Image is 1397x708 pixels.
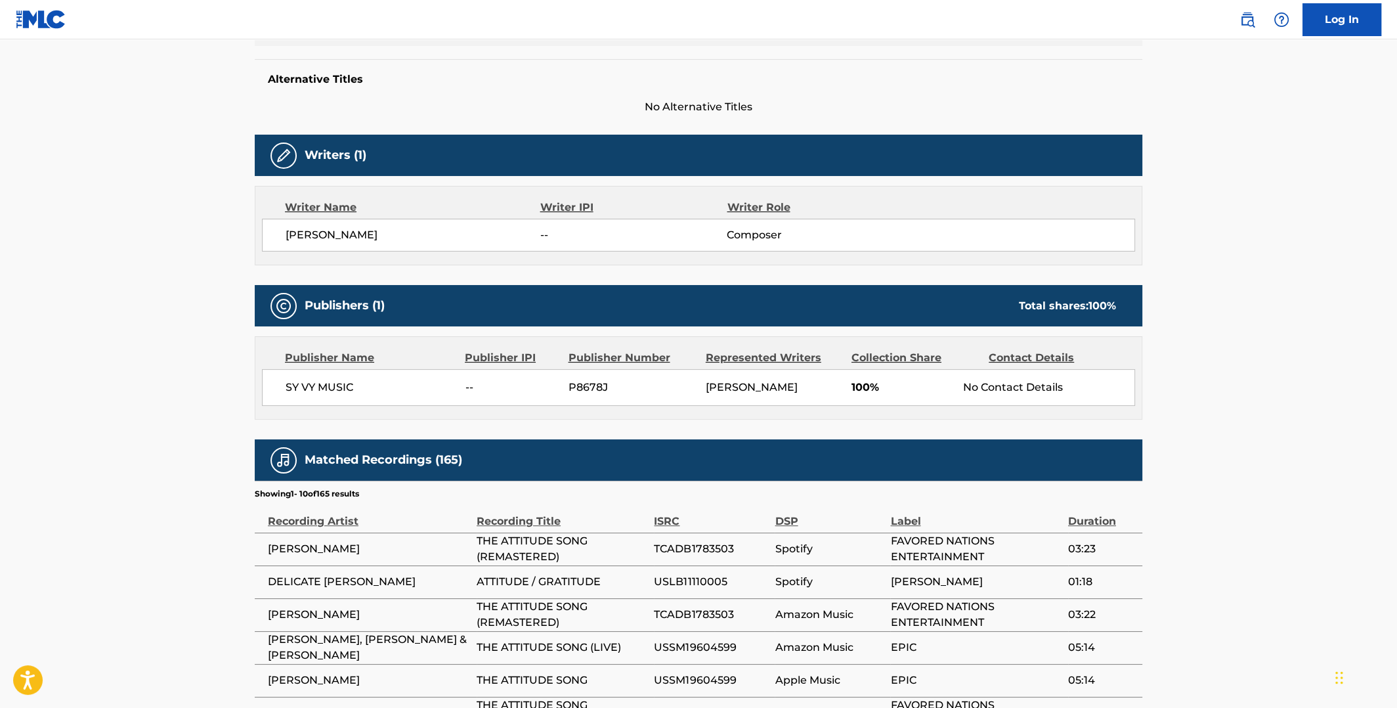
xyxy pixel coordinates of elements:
[1302,3,1381,36] a: Log In
[775,673,884,688] span: Apple Music
[286,227,540,243] span: [PERSON_NAME]
[851,350,979,366] div: Collection Share
[477,533,647,565] span: THE ATTITUDE SONG (REMASTERED)
[540,227,727,243] span: --
[285,350,455,366] div: Publisher Name
[706,350,842,366] div: Represented Writers
[276,298,291,314] img: Publishers
[1068,607,1136,623] span: 03:22
[477,599,647,631] span: THE ATTITUDE SONG (REMASTERED)
[989,350,1116,366] div: Contact Details
[276,453,291,468] img: Matched Recordings
[305,148,366,163] h5: Writers (1)
[1068,640,1136,655] span: 05:14
[276,148,291,164] img: Writers
[268,541,470,557] span: [PERSON_NAME]
[1239,12,1255,28] img: search
[1088,299,1116,312] span: 100 %
[540,200,727,215] div: Writer IPI
[890,640,1061,655] span: EPIC
[569,380,696,395] span: P8678J
[1068,673,1136,688] span: 05:14
[16,10,66,29] img: MLC Logo
[305,298,385,313] h5: Publishers (1)
[775,640,884,655] span: Amazon Music
[654,607,768,623] span: TCADB1783503
[1234,7,1260,33] a: Public Search
[706,381,798,393] span: [PERSON_NAME]
[1331,645,1397,708] iframe: Chat Widget
[775,541,884,557] span: Spotify
[477,673,647,688] span: THE ATTITUDE SONG
[727,200,897,215] div: Writer Role
[285,200,540,215] div: Writer Name
[477,500,647,529] div: Recording Title
[890,673,1061,688] span: EPIC
[1068,574,1136,590] span: 01:18
[286,380,456,395] span: SY VY MUSIC
[851,380,953,395] span: 100%
[1268,7,1295,33] div: Help
[654,574,768,590] span: USLB11110005
[1274,12,1289,28] img: help
[255,488,359,500] p: Showing 1 - 10 of 165 results
[1019,298,1116,314] div: Total shares:
[775,607,884,623] span: Amazon Music
[465,380,559,395] span: --
[775,500,884,529] div: DSP
[890,599,1061,631] span: FAVORED NATIONS ENTERTAINMENT
[477,574,647,590] span: ATTITUDE / GRATITUDE
[775,574,884,590] span: Spotify
[1068,500,1136,529] div: Duration
[477,640,647,655] span: THE ATTITUDE SONG (LIVE)
[654,541,768,557] span: TCADB1783503
[1068,541,1136,557] span: 03:23
[890,500,1061,529] div: Label
[1335,658,1343,697] div: Drag
[268,500,470,529] div: Recording Artist
[654,500,768,529] div: ISRC
[268,673,470,688] span: [PERSON_NAME]
[465,350,558,366] div: Publisher IPI
[268,73,1129,86] h5: Alternative Titles
[963,380,1134,395] div: No Contact Details
[305,453,462,468] h5: Matched Recordings (165)
[255,99,1142,115] span: No Alternative Titles
[268,574,470,590] span: DELICATE [PERSON_NAME]
[268,607,470,623] span: [PERSON_NAME]
[890,574,1061,590] span: [PERSON_NAME]
[890,533,1061,565] span: FAVORED NATIONS ENTERTAINMENT
[727,227,897,243] span: Composer
[654,640,768,655] span: USSM19604599
[654,673,768,688] span: USSM19604599
[268,632,470,663] span: [PERSON_NAME], [PERSON_NAME] & [PERSON_NAME]
[568,350,695,366] div: Publisher Number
